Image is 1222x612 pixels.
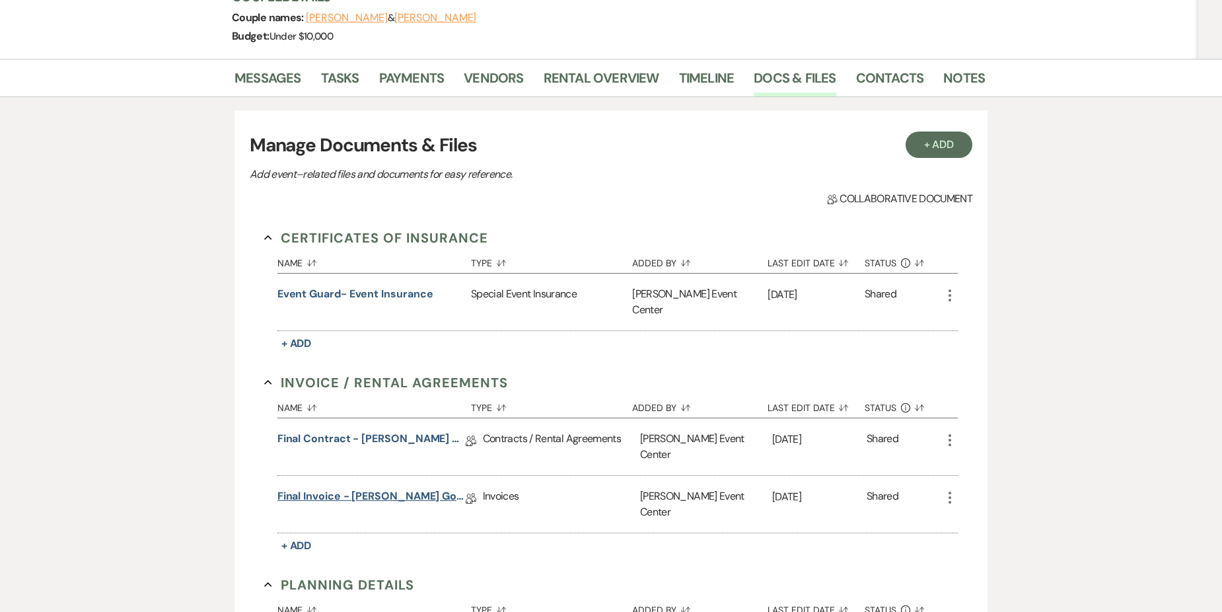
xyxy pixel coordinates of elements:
[856,67,924,96] a: Contacts
[867,488,898,520] div: Shared
[379,67,445,96] a: Payments
[234,67,301,96] a: Messages
[483,476,640,533] div: Invoices
[250,132,972,159] h3: Manage Documents & Files
[464,67,523,96] a: Vendors
[768,286,865,303] p: [DATE]
[906,132,973,158] button: + Add
[270,30,334,43] span: Under $10,000
[306,13,388,23] button: [PERSON_NAME]
[277,488,466,509] a: Final Invoice - [PERSON_NAME] Gold - [DATE]
[768,248,865,273] button: Last Edit Date
[483,418,640,475] div: Contracts / Rental Agreements
[754,67,836,96] a: Docs & Files
[277,537,316,555] button: + Add
[232,29,270,43] span: Budget:
[679,67,735,96] a: Timeline
[632,274,768,330] div: [PERSON_NAME] Event Center
[471,248,632,273] button: Type
[867,431,898,463] div: Shared
[281,539,312,553] span: + Add
[544,67,659,96] a: Rental Overview
[772,431,867,448] p: [DATE]
[281,336,312,350] span: + Add
[865,393,942,418] button: Status
[865,286,896,318] div: Shared
[277,286,433,302] button: Event Guard- Event Insurance
[277,248,471,273] button: Name
[277,431,466,451] a: Final Contract - [PERSON_NAME] Gold - [DATE]
[865,258,896,268] span: Status
[865,403,896,412] span: Status
[264,228,488,248] button: Certificates of Insurance
[640,418,772,475] div: [PERSON_NAME] Event Center
[943,67,985,96] a: Notes
[306,11,476,24] span: &
[264,373,508,393] button: Invoice / Rental Agreements
[865,248,942,273] button: Status
[632,248,768,273] button: Added By
[772,488,867,506] p: [DATE]
[264,575,414,595] button: Planning Details
[250,166,712,183] p: Add event–related files and documents for easy reference.
[471,274,632,330] div: Special Event Insurance
[277,334,316,353] button: + Add
[394,13,476,23] button: [PERSON_NAME]
[232,11,306,24] span: Couple names:
[827,191,972,207] span: Collaborative document
[277,393,471,418] button: Name
[768,393,865,418] button: Last Edit Date
[632,393,768,418] button: Added By
[321,67,359,96] a: Tasks
[640,476,772,533] div: [PERSON_NAME] Event Center
[471,393,632,418] button: Type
